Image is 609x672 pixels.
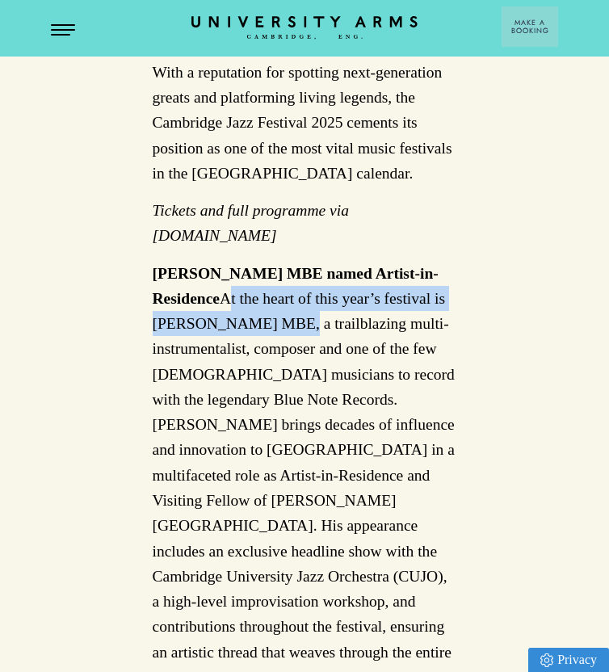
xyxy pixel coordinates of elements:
a: Home [191,16,418,40]
button: Open Menu [51,24,75,37]
button: Make a BookingArrow icon [502,6,558,47]
span: Make a Booking [511,19,549,35]
a: Privacy [528,648,609,672]
img: Privacy [540,653,553,667]
strong: [PERSON_NAME] MBE named Artist-in-Residence [153,265,439,307]
em: Tickets and full programme via [DOMAIN_NAME] [153,202,349,244]
p: With a reputation for spotting next-generation greats and platforming living legends, the Cambrid... [153,60,457,186]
